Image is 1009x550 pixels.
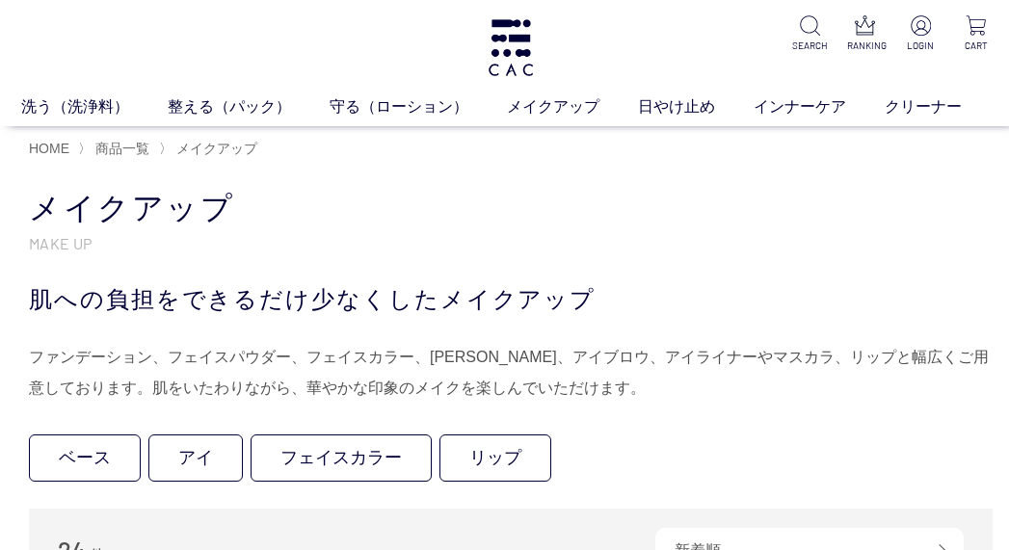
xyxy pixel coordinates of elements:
p: CART [958,39,994,53]
a: インナーケア [754,95,885,118]
h1: メイクアップ [29,188,993,229]
p: RANKING [847,39,883,53]
a: 整える（パック） [168,95,330,118]
a: SEARCH [792,15,828,53]
a: ベース [29,434,141,482]
a: HOME [29,141,69,156]
a: メイクアップ [507,95,638,118]
p: MAKE UP [29,233,993,253]
a: リップ [439,434,551,482]
span: メイクアップ [176,141,257,156]
a: 洗う（洗浄料） [21,95,168,118]
span: 商品一覧 [95,141,149,156]
div: 肌への負担をできるだけ少なくしたメイクアップ [29,282,993,317]
div: ファンデーション、フェイスパウダー、フェイスカラー、[PERSON_NAME]、アイブロウ、アイライナーやマスカラ、リップと幅広くご用意しております。肌をいたわりながら、華やかな印象のメイクを楽... [29,342,993,404]
a: 商品一覧 [92,141,149,156]
p: LOGIN [903,39,939,53]
a: アイ [148,434,243,482]
a: メイクアップ [173,141,257,156]
a: LOGIN [903,15,939,53]
li: 〉 [78,140,154,158]
a: RANKING [847,15,883,53]
a: クリーナー [885,95,1000,118]
a: 日やけ止め [638,95,754,118]
img: logo [486,19,536,76]
a: 守る（ローション） [330,95,507,118]
a: フェイスカラー [251,434,432,482]
a: CART [958,15,994,53]
li: 〉 [159,140,262,158]
p: SEARCH [792,39,828,53]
